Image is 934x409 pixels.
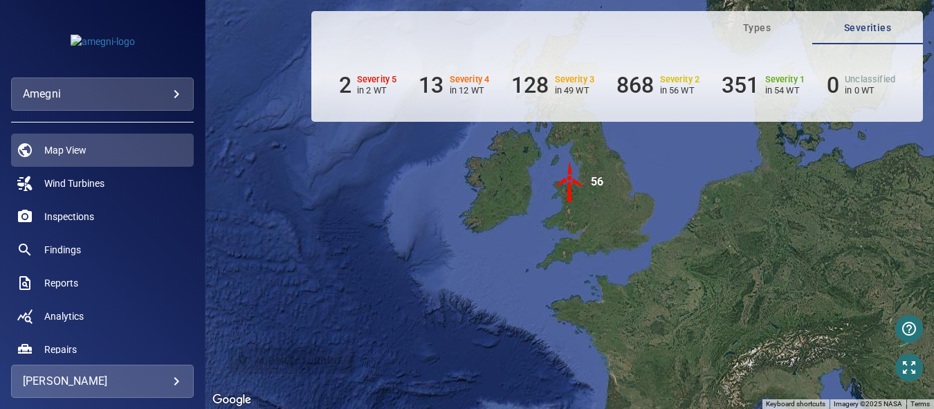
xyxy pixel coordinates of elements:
span: Types [710,19,804,37]
h6: 868 [616,72,654,98]
h6: Severity 4 [450,75,490,84]
span: Reports [44,276,78,290]
span: Severities [821,19,915,37]
h6: Unclassified [845,75,895,84]
h6: 13 [419,72,443,98]
p: in 12 WT [450,85,490,96]
span: Repairs [44,343,77,356]
img: windFarmIconCat5.svg [549,161,591,203]
div: 56 [591,161,603,203]
p: in 2 WT [357,85,397,96]
a: Terms (opens in new tab) [910,400,930,408]
li: Severity 3 [511,72,594,98]
div: amegni [23,83,182,105]
a: findings noActive [11,233,194,266]
li: Severity 5 [339,72,397,98]
p: in 0 WT [845,85,895,96]
h6: Severity 1 [765,75,805,84]
a: Open this area in Google Maps (opens a new window) [209,391,255,409]
li: Severity 4 [419,72,489,98]
span: Analytics [44,309,84,323]
a: reports noActive [11,266,194,300]
h6: 351 [722,72,759,98]
span: Wind Turbines [44,176,104,190]
h6: Severity 3 [555,75,595,84]
h6: Severity 5 [357,75,397,84]
div: amegni [11,78,194,111]
span: Inspections [44,210,94,224]
button: Keyboard shortcuts [766,399,825,409]
li: Severity 1 [722,72,805,98]
span: Findings [44,243,81,257]
h6: 128 [511,72,549,98]
a: repairs noActive [11,333,194,366]
a: map active [11,134,194,167]
h6: Severity 2 [660,75,700,84]
a: inspections noActive [11,200,194,233]
a: analytics noActive [11,300,194,333]
p: in 54 WT [765,85,805,96]
li: Severity Unclassified [827,72,895,98]
img: amegni-logo [71,35,135,48]
a: windturbines noActive [11,167,194,200]
gmp-advanced-marker: 56 [549,161,591,205]
span: Imagery ©2025 NASA [834,400,902,408]
img: Google [209,391,255,409]
span: Map View [44,143,86,157]
h6: 0 [827,72,839,98]
h6: 2 [339,72,351,98]
p: in 56 WT [660,85,700,96]
li: Severity 2 [616,72,699,98]
div: [PERSON_NAME] [23,370,182,392]
p: in 49 WT [555,85,595,96]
